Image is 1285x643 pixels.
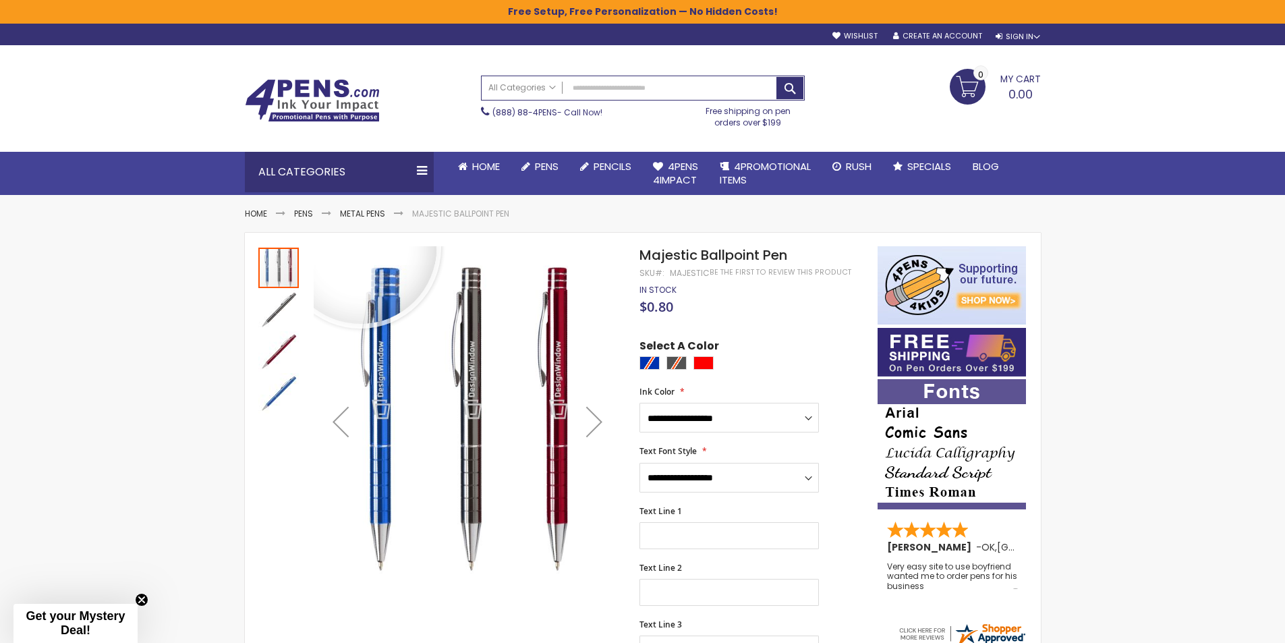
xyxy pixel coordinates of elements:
div: Get your Mystery Deal!Close teaser [13,604,138,643]
div: Majestic Ballpoint Pen [258,288,300,330]
span: Text Font Style [639,445,697,457]
span: OK [981,540,995,554]
a: Specials [882,152,962,181]
a: 4Pens4impact [642,152,709,196]
img: 4Pens Custom Pens and Promotional Products [245,79,380,122]
span: Pencils [594,159,631,173]
a: Wishlist [832,31,878,41]
div: Majestic Ballpoint Pen [258,372,299,414]
span: 4PROMOTIONAL ITEMS [720,159,811,187]
strong: SKU [639,267,664,279]
a: Home [447,152,511,181]
span: 4Pens 4impact [653,159,698,187]
div: Majestic [670,268,710,279]
span: In stock [639,284,677,296]
img: Majestic Ballpoint Pen [258,289,299,330]
span: [GEOGRAPHIC_DATA] [997,540,1096,554]
a: (888) 88-4PENS [492,107,557,118]
span: [PERSON_NAME] [887,540,976,554]
span: Text Line 2 [639,562,682,574]
div: Previous [314,246,368,596]
span: Text Line 1 [639,505,682,517]
img: Majestic Ballpoint Pen [258,373,299,414]
span: - , [976,540,1096,554]
a: All Categories [482,76,563,99]
a: Create an Account [893,31,982,41]
div: Majestic Ballpoint Pen [258,246,300,288]
span: 0 [978,68,983,81]
span: Majestic Ballpoint Pen [639,246,787,264]
div: Next [567,246,621,596]
iframe: Google Customer Reviews [1174,607,1285,643]
span: Get your Mystery Deal! [26,609,125,637]
span: $0.80 [639,298,673,316]
li: Majestic Ballpoint Pen [412,208,509,219]
img: font-personalization-examples [878,379,1026,509]
a: Be the first to review this product [710,267,851,277]
a: Metal Pens [340,208,385,219]
button: Close teaser [135,593,148,607]
span: Home [472,159,500,173]
div: Majestic Ballpoint Pen [258,330,300,372]
span: 0.00 [1008,86,1033,103]
a: Rush [822,152,882,181]
img: Majestic Ballpoint Pen [258,331,299,372]
a: Home [245,208,267,219]
span: Specials [907,159,951,173]
span: - Call Now! [492,107,602,118]
img: 4pens 4 kids [878,246,1026,325]
span: Select A Color [639,339,719,357]
span: Pens [535,159,559,173]
span: All Categories [488,82,556,93]
a: Blog [962,152,1010,181]
a: 0.00 0 [950,69,1041,103]
div: Sign In [996,32,1040,42]
img: Majestic Ballpoint Pen [314,266,622,574]
div: Very easy site to use boyfriend wanted me to order pens for his business [887,562,1018,591]
span: Text Line 3 [639,619,682,630]
a: 4PROMOTIONALITEMS [709,152,822,196]
div: Availability [639,285,677,296]
div: All Categories [245,152,434,192]
a: Pens [294,208,313,219]
a: Pencils [569,152,642,181]
span: Rush [846,159,872,173]
div: Free shipping on pen orders over $199 [691,101,805,128]
span: Blog [973,159,999,173]
span: Ink Color [639,386,675,397]
a: Pens [511,152,569,181]
img: Free shipping on orders over $199 [878,328,1026,376]
div: Red [693,356,714,370]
